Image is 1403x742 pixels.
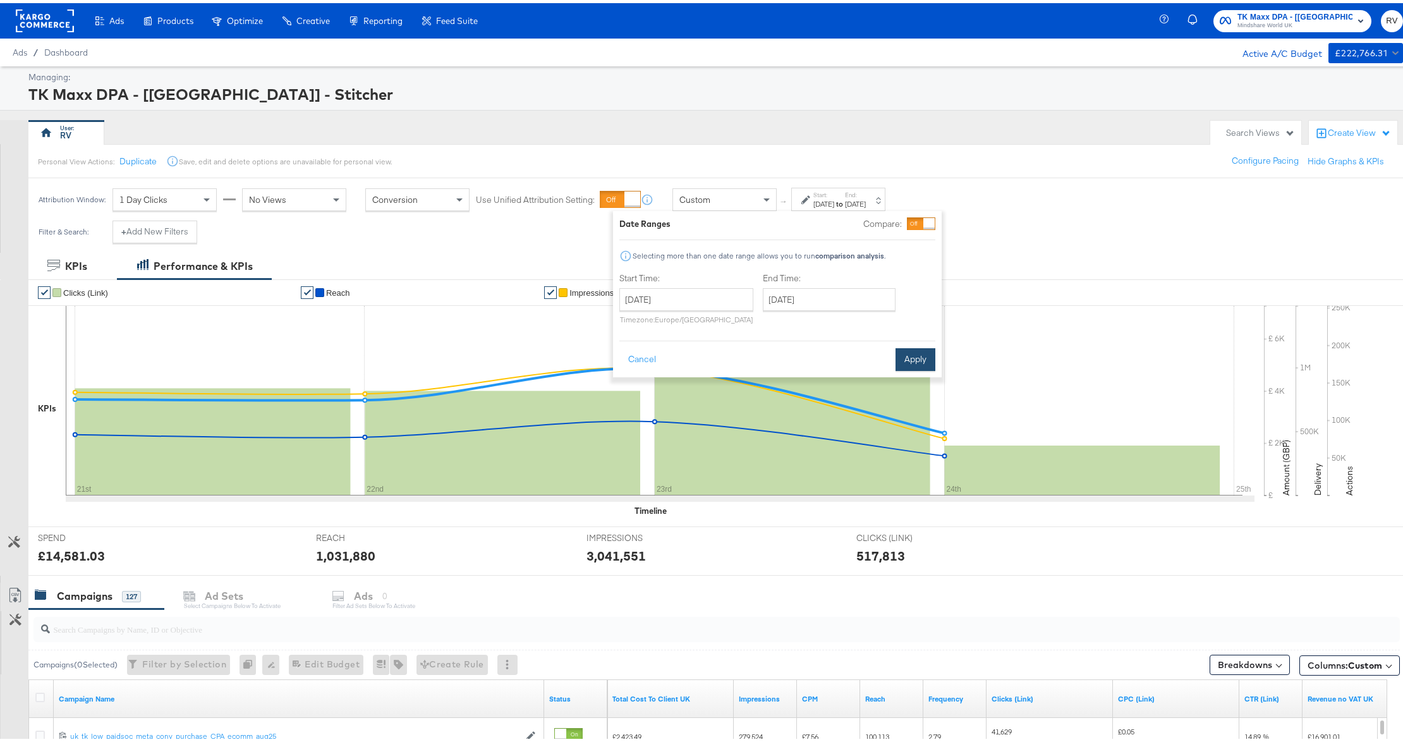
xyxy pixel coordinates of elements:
p: Timezone: Europe/[GEOGRAPHIC_DATA] [619,312,753,321]
a: The number of clicks received on a link in your ad divided by the number of impressions. [1244,691,1297,701]
strong: + [121,222,126,234]
div: [DATE] [845,196,866,206]
span: Custom [679,191,710,202]
span: Reporting [363,13,403,23]
button: Hide Graphs & KPIs [1308,152,1384,164]
div: Active A/C Budget [1229,40,1322,59]
div: Timeline [635,502,667,514]
span: Custom [1348,657,1382,668]
text: Delivery [1312,460,1323,492]
div: 3,041,551 [586,544,646,562]
div: 0 [240,652,262,672]
div: Filter & Search: [38,224,89,233]
a: The number of clicks on links appearing on your ad or Page that direct people to your sites off F... [992,691,1108,701]
span: Creative [296,13,330,23]
a: ✔ [38,283,51,296]
span: £7.56 [802,729,818,738]
input: Search Campaigns by Name, ID or Objective [50,609,1273,633]
button: Breakdowns [1210,652,1290,672]
button: Columns:Custom [1299,652,1400,672]
a: Shows the current state of your Ad Campaign. [549,691,602,701]
span: 2.79 [928,729,941,738]
a: The number of times your ad was served. On mobile apps an ad is counted as served the first time ... [739,691,792,701]
a: The average number of times your ad was served to each person. [928,691,981,701]
span: Optimize [227,13,263,23]
span: ↑ [778,197,790,201]
a: uk_tk_low_paidsoc_meta_conv_purchase_CPA_ecomm_aug25 [70,728,519,739]
span: £16,901.01 [1308,729,1340,738]
span: £0.05 [1118,724,1134,733]
div: Save, edit and delete options are unavailable for personal view. [179,154,392,164]
div: RV [61,126,72,138]
div: Selecting more than one date range allows you to run . [632,248,886,257]
span: Mindshare World UK [1237,18,1352,28]
span: CLICKS (LINK) [856,529,951,541]
a: ✔ [544,283,557,296]
span: 1 Day Clicks [119,191,167,202]
div: Date Ranges [619,215,671,227]
div: Attribution Window: [38,192,106,201]
div: Personal View Actions: [38,154,114,164]
a: The average cost you've paid to have 1,000 impressions of your ad. [802,691,855,701]
span: REACH [316,529,411,541]
a: Dashboard [44,44,88,54]
span: Clicks (Link) [63,285,108,295]
div: 1,031,880 [316,544,375,562]
div: [DATE] [813,196,834,206]
label: Compare: [863,215,902,227]
span: No Views [249,191,286,202]
span: Impressions [569,285,614,295]
span: £2,423.49 [612,729,641,738]
text: Amount (GBP) [1280,437,1292,492]
span: 100,113 [865,729,889,738]
button: RV [1381,7,1403,29]
span: Reach [326,285,350,295]
button: Apply [896,345,935,368]
div: Search Views [1226,124,1295,136]
span: 279,524 [739,729,763,738]
span: Conversion [372,191,418,202]
div: uk_tk_low_paidsoc_meta_conv_purchase_CPA_ecomm_aug25 [70,728,519,738]
a: ✔ [301,283,313,296]
a: The average cost for each link click you've received from your ad. [1118,691,1234,701]
div: £222,766.31 [1335,42,1387,58]
div: Performance & KPIs [154,256,253,271]
div: KPIs [65,256,87,271]
label: Start Time: [619,269,753,281]
div: £14,581.03 [38,544,105,562]
span: SPEND [38,529,133,541]
strong: comparison analysis [815,248,884,257]
div: Managing: [28,68,1400,80]
span: Products [157,13,193,23]
a: Your campaign name. [59,691,539,701]
text: Actions [1344,463,1355,492]
div: 517,813 [856,544,905,562]
span: RV [1386,11,1398,25]
div: KPIs [38,399,56,411]
label: Use Unified Attribution Setting: [476,191,595,203]
span: Columns: [1308,656,1382,669]
button: Cancel [619,345,665,368]
span: Feed Suite [436,13,478,23]
div: Campaigns [57,586,112,600]
label: End: [845,188,866,196]
span: / [27,44,44,54]
label: Start: [813,188,834,196]
button: Duplicate [119,152,157,164]
label: End Time: [763,269,901,281]
a: Total Cost To Client [612,691,729,701]
button: Configure Pacing [1223,147,1308,169]
a: The number of people your ad was served to. [865,691,918,701]
button: TK Maxx DPA - [[GEOGRAPHIC_DATA]] - StitcherMindshare World UK [1213,7,1371,29]
div: Campaigns ( 0 Selected) [33,656,118,667]
div: TK Maxx DPA - [[GEOGRAPHIC_DATA]] - Stitcher [28,80,1400,102]
span: IMPRESSIONS [586,529,681,541]
div: 127 [122,588,141,599]
span: Ads [13,44,27,54]
span: 14.89 % [1244,729,1269,738]
span: Ads [109,13,124,23]
span: 41,629 [992,724,1012,733]
div: Create View [1328,124,1391,137]
button: +Add New Filters [112,217,197,240]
